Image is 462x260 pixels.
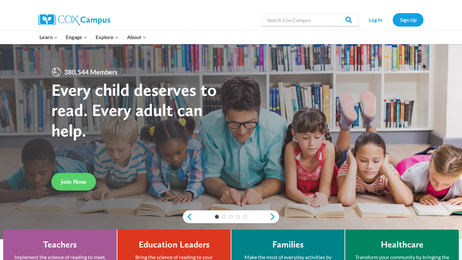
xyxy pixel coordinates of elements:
h4: Healthcare [381,239,424,250]
strong: Every child deserves to read. Every adult can help. [51,79,217,141]
h4: Families [272,239,304,250]
span: Explore [96,33,119,41]
a: previous [183,213,193,221]
a: 4 [236,215,240,219]
a: Sign Up [393,13,424,26]
a: next [269,213,279,221]
a: Join Now [51,173,96,191]
span: Engage [66,33,87,41]
span: Learn [39,33,58,41]
nav: Secondary Navigation [362,13,424,26]
h4: Teachers [43,239,77,250]
input: Search Cox Campus [262,13,358,26]
a: 1 [215,215,219,219]
span: About [127,33,146,41]
a: Log In [362,13,389,26]
nav: Primary Navigation [35,30,150,44]
span: 380,544 Members [62,67,120,77]
a: 5 [243,215,247,219]
h4: Education Leaders [139,239,210,250]
img: Cox Campus [38,14,110,26]
span: Join Now [61,178,86,185]
a: 3 [229,215,233,219]
div: content slider buttons [183,210,279,223]
a: 2 [222,215,226,219]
